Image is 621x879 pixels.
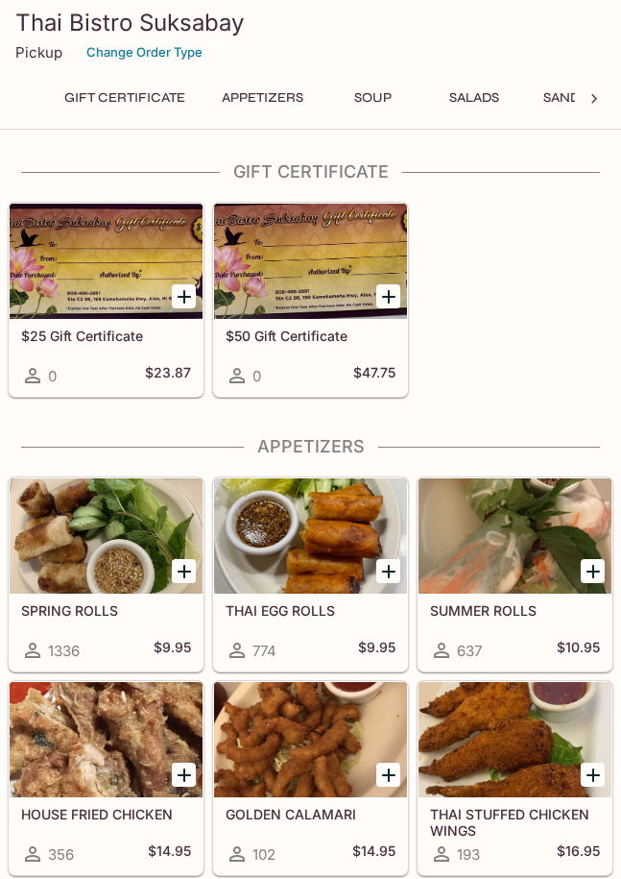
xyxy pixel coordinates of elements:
span: 637 [457,642,482,660]
span: 1336 [48,642,80,660]
h5: $14.95 [148,842,191,866]
h5: HOUSE FRIED CHICKEN [21,806,191,822]
button: Add $25 Gift Certificate [172,284,196,308]
h5: $25 Gift Certificate [21,328,191,344]
button: Add SUMMER ROLLS [581,559,605,583]
button: Add $50 Gift Certificate [376,284,400,308]
h5: SPRING ROLLS [21,602,191,619]
h5: THAI EGG ROLLS [226,602,395,619]
span: 102 [252,845,275,864]
h5: $9.95 [154,639,191,662]
span: 193 [457,845,480,864]
button: Appetizers [211,85,314,111]
button: Change Order Type [78,37,211,67]
button: Gift Certificate [54,85,196,111]
a: THAI EGG ROLLS774$9.95 [213,477,408,671]
div: THAI STUFFED CHICKEN WINGS [418,682,611,797]
div: SUMMER ROLLS [418,478,611,594]
div: GOLDEN CALAMARI [214,682,407,797]
h4: Gift Certificate [8,161,613,183]
div: HOUSE FRIED CHICKEN [10,682,203,797]
h5: SUMMER ROLLS [430,602,600,619]
button: Add GOLDEN CALAMARI [376,763,400,787]
h4: Appetizers [8,436,613,457]
h5: $50 Gift Certificate [226,328,395,344]
button: Add THAI EGG ROLLS [376,559,400,583]
p: Pickup [15,43,62,61]
a: GOLDEN CALAMARI102$14.95 [213,681,408,875]
span: 356 [48,845,74,864]
h5: $16.95 [557,842,600,866]
button: Salads [431,85,517,111]
h5: THAI STUFFED CHICKEN WINGS [430,806,600,838]
a: $25 Gift Certificate0$23.87 [9,203,203,397]
h5: $47.75 [353,364,395,387]
a: $50 Gift Certificate0$47.75 [213,203,408,397]
a: SUMMER ROLLS637$10.95 [418,477,612,671]
div: SPRING ROLLS [10,478,203,594]
span: 0 [252,367,261,385]
h5: $23.87 [145,364,191,387]
span: 774 [252,642,276,660]
a: HOUSE FRIED CHICKEN356$14.95 [9,681,203,875]
span: 0 [48,367,57,385]
h5: GOLDEN CALAMARI [226,806,395,822]
button: Add THAI STUFFED CHICKEN WINGS [581,763,605,787]
div: THAI EGG ROLLS [214,478,407,594]
h5: $10.95 [557,639,600,662]
h3: Thai Bistro Suksabay [15,8,606,37]
button: Add HOUSE FRIED CHICKEN [172,763,196,787]
button: Soup [329,85,416,111]
div: $50 Gift Certificate [214,204,407,319]
button: Add SPRING ROLLS [172,559,196,583]
h5: $14.95 [352,842,395,866]
a: THAI STUFFED CHICKEN WINGS193$16.95 [418,681,612,875]
a: SPRING ROLLS1336$9.95 [9,477,203,671]
h5: $9.95 [358,639,395,662]
div: $25 Gift Certificate [10,204,203,319]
